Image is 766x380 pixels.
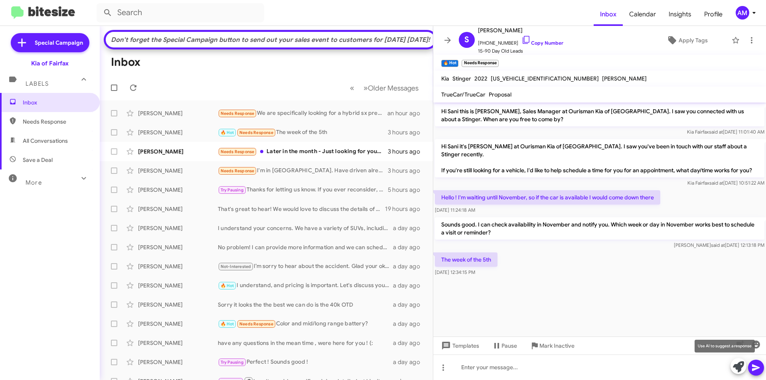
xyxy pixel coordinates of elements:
[462,60,498,67] small: Needs Response
[393,358,426,366] div: a day ago
[387,109,426,117] div: an hour ago
[97,3,264,22] input: Search
[602,75,647,82] span: [PERSON_NAME]
[218,243,393,251] div: No problem! I can provide more information and we can schedule an appointment for the weekend. Wh...
[687,180,764,186] span: Kia Fairfax [DATE] 10:51:22 AM
[11,33,89,52] a: Special Campaign
[435,252,498,267] p: The week of the 5th
[138,339,218,347] div: [PERSON_NAME]
[489,91,511,98] span: Proposal
[435,207,475,213] span: [DATE] 11:24:18 AM
[393,320,426,328] div: a day ago
[388,128,426,136] div: 3 hours ago
[709,129,723,135] span: said at
[218,281,393,290] div: I understand, and pricing is important. Let's discuss your vehicle's value! When can you come in ...
[218,128,388,137] div: The week of the 5th
[218,358,393,367] div: Perfect ! Sounds good !
[138,148,218,156] div: [PERSON_NAME]
[138,358,218,366] div: [PERSON_NAME]
[478,26,563,35] span: [PERSON_NAME]
[23,156,53,164] span: Save a Deal
[26,179,42,186] span: More
[646,33,728,47] button: Apply Tags
[138,128,218,136] div: [PERSON_NAME]
[221,360,244,365] span: Try Pausing
[491,75,599,82] span: [US_VEHICLE_IDENTIFICATION_NUMBER]
[441,75,449,82] span: Kia
[441,91,486,98] span: TrueCar/TrueCar
[218,262,393,271] div: I’m sorry to hear about the accident. Glad your okay !
[359,80,423,96] button: Next
[138,109,218,117] div: [PERSON_NAME]
[393,282,426,289] div: a day ago
[435,190,660,205] p: Hello ! I'm waiting until November, so if the car is available I would come down there
[687,129,764,135] span: Kia Fairfax [DATE] 11:01:40 AM
[521,40,563,46] a: Copy Number
[23,118,91,126] span: Needs Response
[138,167,218,175] div: [PERSON_NAME]
[363,83,368,93] span: »
[218,185,388,195] div: Thanks for letting us know. If you ever reconsider, we'd be happy to provide a no-obligation offe...
[385,205,426,213] div: 19 hours ago
[441,60,458,67] small: 🔥 Hot
[662,3,698,26] a: Insights
[729,6,757,20] button: AM
[221,130,234,135] span: 🔥 Hot
[695,340,755,352] div: Use AI to suggest a response
[218,109,387,118] div: We are specifically looking for a hybrid sx prestige. 7 seater in Astra blue with Tuscan umber in...
[594,3,623,26] a: Inbox
[218,205,385,213] div: That's great to hear! We would love to discuss the details of your vehicle and see how we can mak...
[345,80,423,96] nav: Page navigation example
[221,187,244,193] span: Try Pausing
[435,217,764,240] p: Sounds good. I can check availability in November and notify you. Which week or day in November w...
[350,83,354,93] span: «
[435,104,764,126] p: Hi Sani this is [PERSON_NAME], Sales Manager at Ourisman Kia of [GEOGRAPHIC_DATA]. I saw you conn...
[440,339,479,353] span: Templates
[138,301,218,309] div: [PERSON_NAME]
[393,262,426,270] div: a day ago
[539,339,574,353] span: Mark Inactive
[110,36,431,44] div: Don't forget the Special Campaign button to send out your sales event to customers for [DATE] [DA...
[138,243,218,251] div: [PERSON_NAME]
[138,224,218,232] div: [PERSON_NAME]
[679,33,708,47] span: Apply Tags
[239,321,273,327] span: Needs Response
[486,339,523,353] button: Pause
[138,262,218,270] div: [PERSON_NAME]
[218,224,393,232] div: I understand your concerns. We have a variety of SUVs, including hybrids and gas models. Would yo...
[435,139,764,177] p: Hi Sani it's [PERSON_NAME] at Ourisman Kia of [GEOGRAPHIC_DATA]. I saw you've been in touch with ...
[221,149,255,154] span: Needs Response
[23,137,68,145] span: All Conversations
[452,75,471,82] span: Stinger
[393,224,426,232] div: a day ago
[31,59,69,67] div: Kia of Fairfax
[698,3,729,26] a: Profile
[478,35,563,47] span: [PHONE_NUMBER]
[345,80,359,96] button: Previous
[35,39,83,47] span: Special Campaign
[221,264,251,269] span: Not-Interested
[23,98,91,106] span: Inbox
[435,269,475,275] span: [DATE] 12:34:15 PM
[736,6,749,20] div: AM
[138,282,218,289] div: [PERSON_NAME]
[138,186,218,194] div: [PERSON_NAME]
[711,242,725,248] span: said at
[433,339,486,353] button: Templates
[138,205,218,213] div: [PERSON_NAME]
[623,3,662,26] a: Calendar
[709,180,723,186] span: said at
[478,47,563,55] span: 15-90 Day Old Leads
[218,166,388,175] div: I'm in [GEOGRAPHIC_DATA]. Have driven already. Just need to decide on trim and color. What option...
[218,319,393,329] div: Color and mid/long range battery?
[388,186,426,194] div: 5 hours ago
[218,339,393,347] div: have any questions in the mean time , were here for you ! (:
[111,56,140,69] h1: Inbox
[221,283,234,288] span: 🔥 Hot
[221,321,234,327] span: 🔥 Hot
[393,301,426,309] div: a day ago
